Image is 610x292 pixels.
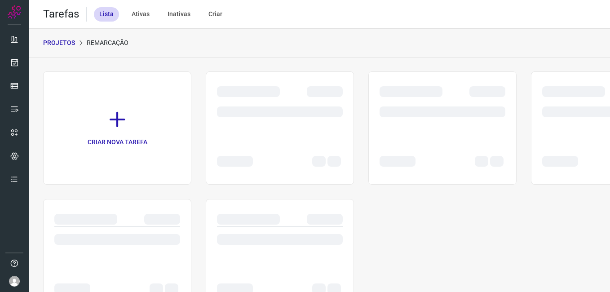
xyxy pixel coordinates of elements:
[94,7,119,22] div: Lista
[87,38,128,48] p: Remarcação
[9,276,20,287] img: avatar-user-boy.jpg
[8,5,21,19] img: Logo
[126,7,155,22] div: Ativas
[43,8,79,21] h2: Tarefas
[203,7,228,22] div: Criar
[162,7,196,22] div: Inativas
[88,137,147,147] p: CRIAR NOVA TAREFA
[43,38,75,48] p: PROJETOS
